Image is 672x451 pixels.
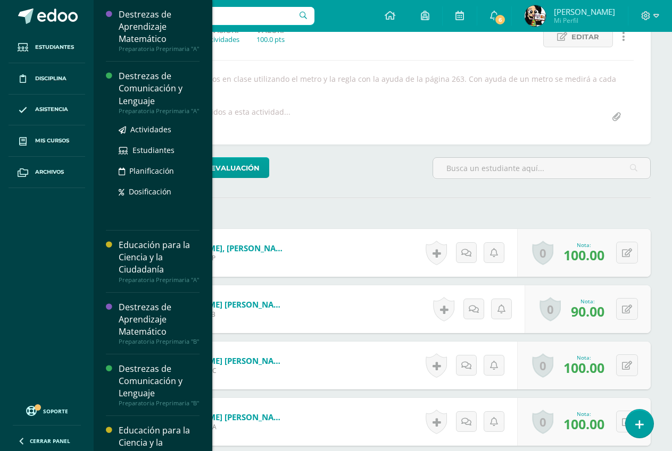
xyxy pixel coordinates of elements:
div: Preparatoria Preprimaria "A" [119,107,200,115]
span: Asistencia [35,105,68,114]
span: 6 [494,14,506,25]
a: Estudiantes [119,144,200,156]
span: Cerrar panel [30,437,70,445]
span: 100.00 [563,359,604,377]
div: Nota: [571,297,604,305]
span: Mis cursos [35,137,69,145]
a: Planificación [119,165,200,177]
div: Nota: [563,354,604,361]
div: Destrezas de Aprendizaje Matemático [119,301,200,338]
a: Destrezas de Comunicación y LenguajePreparatoria Preprimaria "A" [119,70,200,114]
span: Dosificación [129,186,171,197]
span: [PERSON_NAME] [554,6,615,17]
div: Preparatoria Preprimaria "B" [119,338,200,345]
a: Soporte [13,403,81,418]
div: 100.0 pts [256,35,285,44]
input: Busca un estudiante aquí... [433,158,650,178]
div: Preparatoria Preprimaria "B" [119,399,200,407]
span: 100.00 [563,415,604,433]
a: Destrezas de Aprendizaje MatemáticoPreparatoria Preprimaria "B" [119,301,200,345]
a: [PERSON_NAME] [PERSON_NAME] [159,299,287,310]
a: Disciplina [9,63,85,95]
a: Asistencia [9,95,85,126]
a: Dosificación [119,185,200,198]
div: Medir diferentes objetos en clase utilizando el metro y la regla con la ayuda de la página 263. C... [128,74,638,94]
div: Destrezas de Comunicación y Lenguaje [119,363,200,399]
div: Nota: [563,241,604,249]
a: 0 [540,297,561,321]
span: 90.00 [571,302,604,320]
span: Planificación [129,166,174,176]
div: Educación para la Ciencia y la Ciudadanía [119,239,200,276]
span: Archivos [35,168,64,176]
span: Herramientas de evaluación [136,158,260,178]
span: Estudiante 25DSBC [159,366,287,375]
span: Estudiantes [35,43,74,52]
a: Archivos [9,157,85,188]
div: Destrezas de Comunicación y Lenguaje [119,70,200,107]
div: Preparatoria Preprimaria "A" [119,45,200,53]
a: Mis cursos [9,125,85,157]
span: Estudiantes [132,145,175,155]
a: 0 [532,410,553,434]
div: Destrezas de Aprendizaje Matemático [119,8,200,45]
a: 0 [532,353,553,378]
a: Actividades [119,123,200,135]
span: Estudiante 24DRCA [159,422,287,431]
img: 0ced94c1d7fb922ce4cad4e58f5fccfd.png [525,5,546,27]
span: Soporte [43,407,68,415]
a: [PERSON_NAME] [PERSON_NAME] [159,355,287,366]
a: Destrezas de Comunicación y LenguajePreparatoria Preprimaria "B" [119,363,200,407]
div: actividades [204,35,239,44]
span: Mi Perfil [554,16,615,25]
div: Nota: [563,410,604,418]
a: 0 [532,241,553,265]
span: 100.00 [563,246,604,264]
div: No hay archivos subidos a esta actividad... [139,107,291,127]
div: Preparatoria Preprimaria "A" [119,276,200,284]
a: [PERSON_NAME] [PERSON_NAME] [159,412,287,422]
a: [PERSON_NAME], [PERSON_NAME] [159,243,287,253]
span: Editar [571,27,599,47]
span: Estudiante 23RAAP [159,253,287,262]
span: Disciplina [35,74,67,83]
span: Estudiante 24PRAB [159,310,287,319]
a: Estudiantes [9,32,85,63]
a: Educación para la Ciencia y la CiudadaníaPreparatoria Preprimaria "A" [119,239,200,283]
span: Actividades [130,124,171,134]
a: Destrezas de Aprendizaje MatemáticoPreparatoria Preprimaria "A" [119,8,200,53]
